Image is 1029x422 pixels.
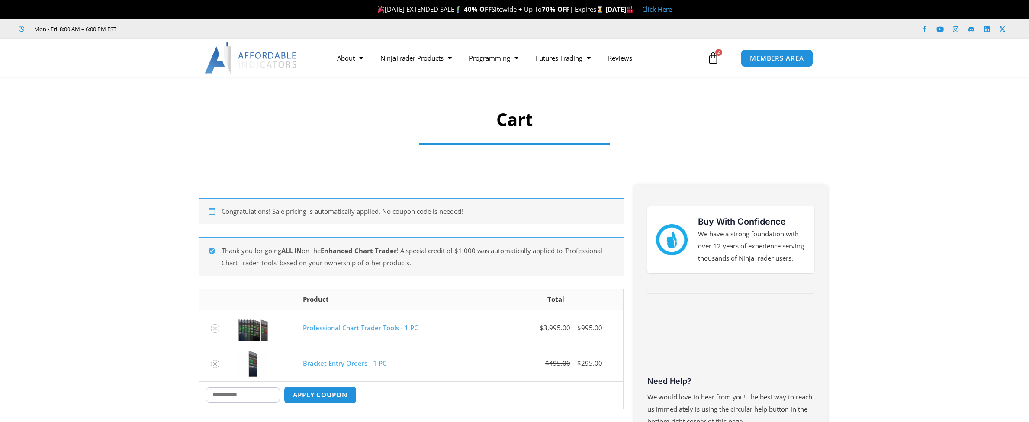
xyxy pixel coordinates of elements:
[284,386,357,404] button: Apply coupon
[303,359,386,367] a: Bracket Entry Orders - 1 PC
[698,215,806,228] h3: Buy With Confidence
[694,45,732,71] a: 2
[378,6,384,13] img: 🎉
[741,49,813,67] a: MEMBERS AREA
[577,359,581,367] span: $
[129,25,258,33] iframe: Customer reviews powered by Trustpilot
[577,359,602,367] bdi: 295.00
[211,324,219,333] a: Remove Professional Chart Trader Tools - 1 PC from cart
[577,323,581,332] span: $
[715,49,722,56] span: 2
[296,289,489,310] th: Product
[211,360,219,368] a: Remove Bracket Entry Orders - 1 PC from cart
[238,351,268,377] img: BracketEntryOrders | Affordable Indicators – NinjaTrader
[545,359,549,367] span: $
[647,376,814,386] h3: Need Help?
[464,5,492,13] strong: 40% OFF
[642,5,672,13] a: Click Here
[656,224,687,255] img: mark thumbs good 43913 | Affordable Indicators – NinjaTrader
[455,6,461,13] img: 🏌️‍♂️
[597,6,603,13] img: ⌛
[527,48,599,68] a: Futures Trading
[542,5,569,13] strong: 70% OFF
[540,323,543,332] span: $
[605,5,633,13] strong: [DATE]
[540,323,570,332] bdi: 3,995.00
[328,48,705,68] nav: Menu
[372,48,460,68] a: NinjaTrader Products
[698,228,806,264] p: We have a strong foundation with over 12 years of experience serving thousands of NinjaTrader users.
[460,48,527,68] a: Programming
[376,5,605,13] span: [DATE] EXTENDED SALE Sitewide + Up To | Expires
[328,48,372,68] a: About
[303,323,418,332] a: Professional Chart Trader Tools - 1 PC
[205,42,298,74] img: LogoAI | Affordable Indicators – NinjaTrader
[238,315,268,341] img: ProfessionalToolsBundlePage | Affordable Indicators – NinjaTrader
[32,24,116,34] span: Mon - Fri: 8:00 AM – 6:00 PM EST
[228,107,801,132] h1: Cart
[199,237,624,276] div: Thank you for going on the ! A special credit of $1,000 was automatically applied to 'Professiona...
[321,246,397,255] strong: Enhanced Chart Trader
[750,55,804,61] span: MEMBERS AREA
[647,309,814,374] iframe: Customer reviews powered by Trustpilot
[545,359,570,367] bdi: 495.00
[199,198,624,224] div: Congratulations! Sale pricing is automatically applied. No coupon code is needed!
[627,6,633,13] img: 🏭
[577,323,602,332] bdi: 995.00
[488,289,623,310] th: Total
[599,48,641,68] a: Reviews
[281,246,302,255] strong: ALL IN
